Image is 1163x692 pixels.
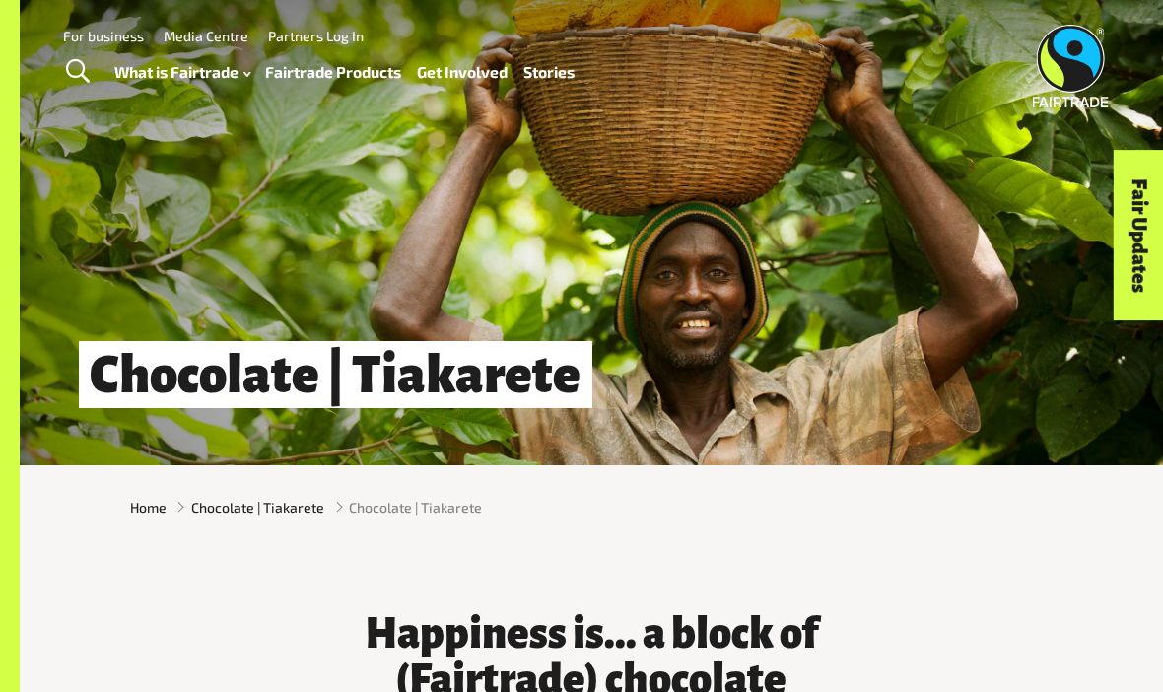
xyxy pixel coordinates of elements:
[130,497,167,518] a: Home
[523,58,575,86] a: Stories
[53,47,102,97] a: Toggle Search
[79,341,592,408] h1: Chocolate | Tiakarete
[268,28,364,44] a: Partners Log In
[265,58,401,86] a: Fairtrade Products
[349,497,482,518] span: Chocolate | Tiakarete
[114,58,250,86] a: What is Fairtrade
[191,497,324,518] a: Chocolate | Tiakarete
[417,58,508,86] a: Get Involved
[63,28,144,44] a: For business
[164,28,248,44] a: Media Centre
[1032,25,1108,107] img: Fairtrade Australia New Zealand logo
